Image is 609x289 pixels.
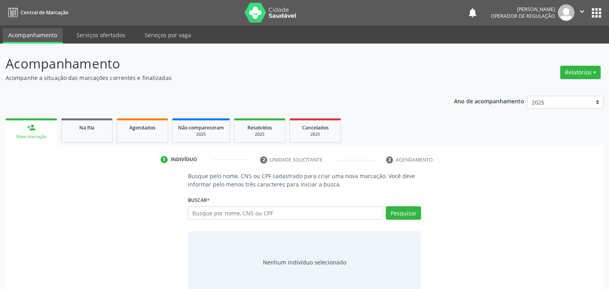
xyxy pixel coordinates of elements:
button: Pesquisar [386,206,421,220]
button: notifications [467,7,478,18]
img: img [558,4,575,21]
input: Busque por nome, CNS ou CPF [188,206,383,220]
div: 1 [161,156,168,163]
a: Serviços por vaga [139,28,197,42]
span: Central de Marcação [21,9,68,16]
span: Resolvidos [247,124,272,131]
a: Acompanhamento [3,28,63,44]
p: Busque pelo nome, CNS ou CPF cadastrado para criar uma nova marcação. Você deve informar pelo men... [188,172,421,188]
p: Acompanhamento [6,54,424,74]
a: Central de Marcação [6,6,68,19]
button: Relatórios [560,66,601,79]
div: Nenhum indivíduo selecionado [263,258,346,266]
div: Nova marcação [11,134,52,140]
div: 2025 [240,131,280,137]
i:  [578,7,586,16]
span: Agendados [129,124,155,131]
button:  [575,4,590,21]
button: apps [590,6,603,20]
div: 2025 [178,131,224,137]
span: Operador de regulação [491,13,555,19]
p: Ano de acompanhamento [454,96,524,106]
div: Indivíduo [170,156,197,163]
a: Serviços ofertados [71,28,131,42]
label: Buscar [188,194,210,206]
div: [PERSON_NAME] [491,6,555,13]
p: Acompanhe a situação das marcações correntes e finalizadas [6,74,424,82]
span: Cancelados [302,124,329,131]
div: 2025 [295,131,335,137]
span: Não compareceram [178,124,224,131]
div: person_add [27,123,36,132]
span: Na fila [79,124,94,131]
